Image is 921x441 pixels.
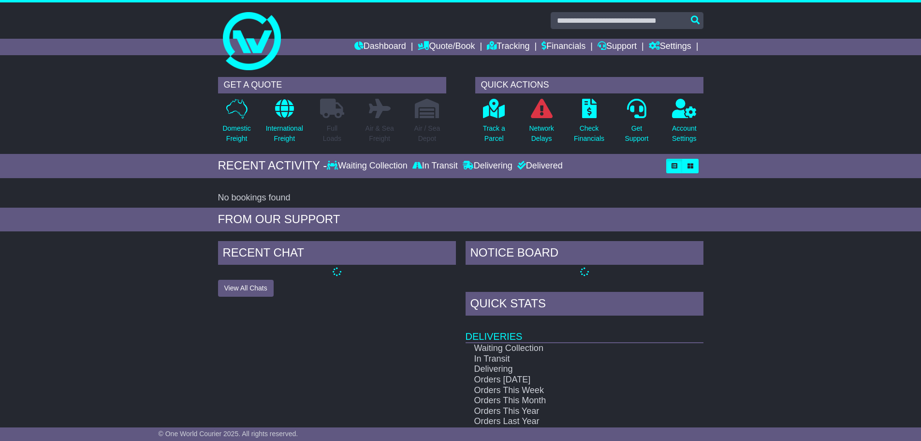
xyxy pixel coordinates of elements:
a: GetSupport [624,98,649,149]
div: Quick Stats [466,292,703,318]
div: No bookings found [218,193,703,203]
a: Track aParcel [482,98,506,149]
a: DomesticFreight [222,98,251,149]
div: RECENT ACTIVITY - [218,159,327,173]
p: Air / Sea Depot [414,123,440,144]
div: FROM OUR SUPPORT [218,213,703,227]
td: Waiting Collection [466,343,669,354]
div: Delivered [515,161,563,171]
div: NOTICE BOARD [466,241,703,267]
p: Account Settings [672,123,697,144]
p: Air & Sea Freight [365,123,394,144]
td: Orders This Week [466,385,669,396]
a: AccountSettings [672,98,697,149]
a: NetworkDelays [528,98,554,149]
td: Orders Last Year [466,416,669,427]
td: Deliveries [466,318,703,343]
p: Full Loads [320,123,344,144]
div: RECENT CHAT [218,241,456,267]
p: Check Financials [574,123,604,144]
div: GET A QUOTE [218,77,446,93]
p: Get Support [625,123,648,144]
a: Tracking [487,39,529,55]
a: Quote/Book [418,39,475,55]
div: QUICK ACTIONS [475,77,703,93]
td: Orders [DATE] [466,375,669,385]
td: Delivering [466,364,669,375]
p: Network Delays [529,123,554,144]
div: In Transit [410,161,460,171]
p: International Freight [266,123,303,144]
div: Delivering [460,161,515,171]
div: Waiting Collection [327,161,409,171]
p: Domestic Freight [222,123,250,144]
a: Support [598,39,637,55]
td: Orders This Year [466,406,669,417]
a: CheckFinancials [573,98,605,149]
p: Track a Parcel [483,123,505,144]
td: Orders This Month [466,395,669,406]
span: © One World Courier 2025. All rights reserved. [159,430,298,438]
a: InternationalFreight [265,98,304,149]
a: Dashboard [354,39,406,55]
button: View All Chats [218,280,274,297]
td: In Transit [466,354,669,365]
a: Settings [649,39,691,55]
a: Financials [541,39,585,55]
